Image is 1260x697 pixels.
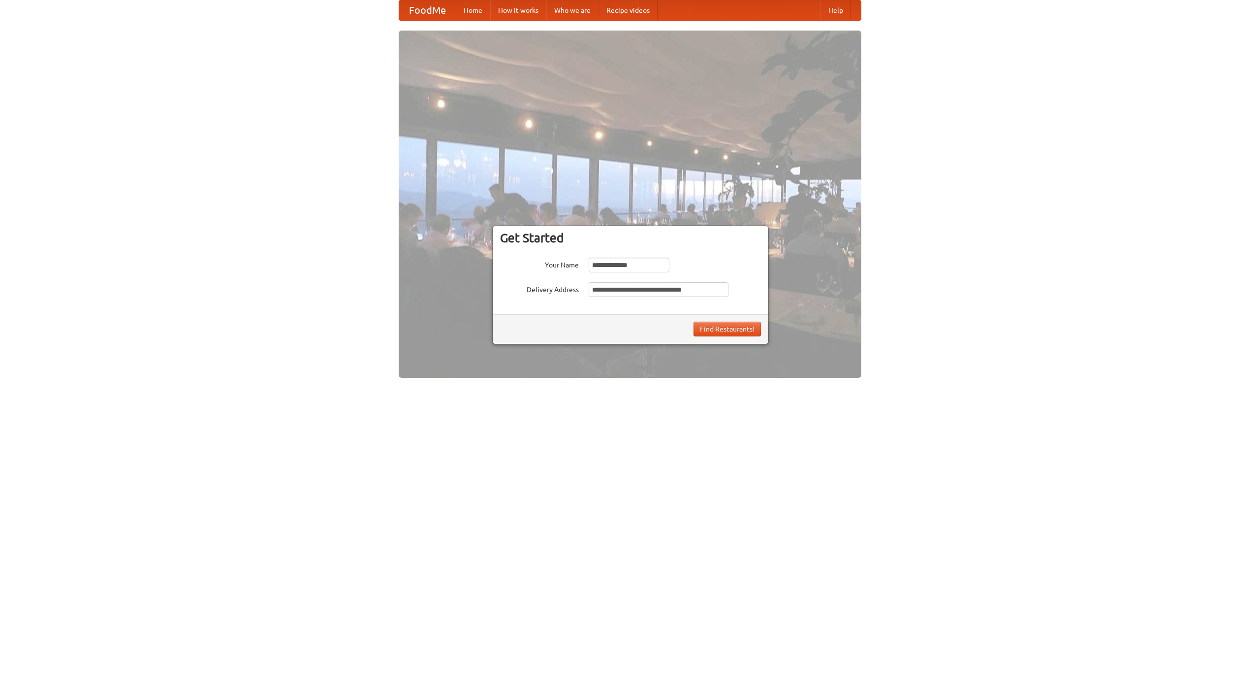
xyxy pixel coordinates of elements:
a: Home [456,0,490,20]
a: How it works [490,0,546,20]
label: Delivery Address [500,282,579,295]
button: Find Restaurants! [693,322,761,336]
a: FoodMe [399,0,456,20]
h3: Get Started [500,231,761,245]
a: Who we are [546,0,598,20]
label: Your Name [500,258,579,270]
a: Help [820,0,851,20]
a: Recipe videos [598,0,658,20]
